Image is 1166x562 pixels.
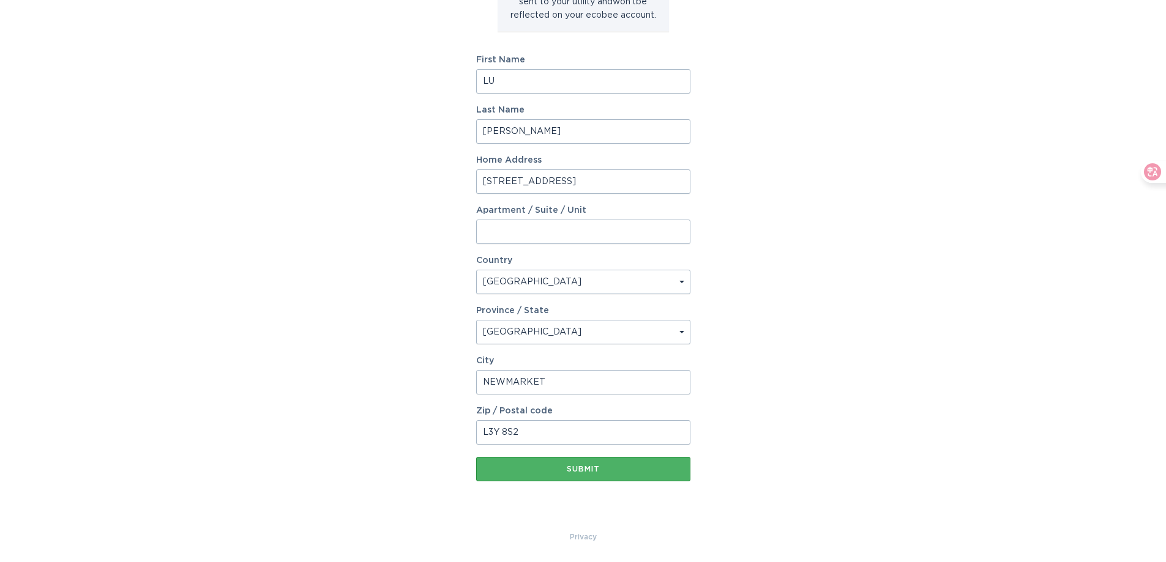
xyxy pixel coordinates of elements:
[476,56,690,64] label: First Name
[476,407,690,415] label: Zip / Postal code
[476,306,549,315] label: Province / State
[476,457,690,481] button: Submit
[570,530,597,544] a: Privacy Policy & Terms of Use
[476,256,512,265] label: Country
[476,106,690,114] label: Last Name
[482,465,684,473] div: Submit
[476,206,690,215] label: Apartment / Suite / Unit
[476,156,690,165] label: Home Address
[476,357,690,365] label: City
